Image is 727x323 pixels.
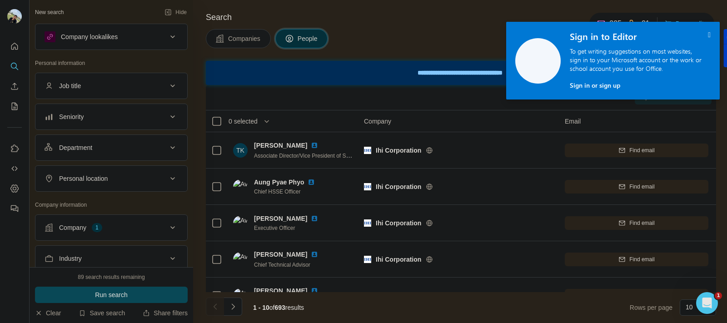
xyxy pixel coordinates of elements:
span: Find email [629,183,654,191]
img: Logo of Ihi Corporation [364,219,371,227]
h4: Search [206,11,716,24]
div: Industry [59,254,82,263]
button: Dashboard [7,180,22,197]
button: My lists [7,98,22,114]
button: Clear [35,308,61,318]
button: Personal location [35,168,187,189]
span: [PERSON_NAME] [254,250,307,259]
button: Find email [565,289,708,303]
img: Avatar [233,288,248,303]
button: Company lookalikes [35,26,187,48]
img: Logo of Ihi Corporation [364,292,371,299]
span: of [269,304,275,311]
button: Quick start [7,38,22,55]
button: Save search [79,308,125,318]
p: 225 [609,18,622,29]
button: Find email [565,216,708,230]
button: Use Surfe API [7,160,22,177]
button: Navigate to next page [224,298,242,316]
span: results [253,304,304,311]
button: Job title [35,75,187,97]
span: People [298,34,319,43]
span: 1 - 10 [253,304,269,311]
span: Ihi Corporation [376,255,421,264]
span: Chief HSSE Officer [254,188,319,196]
button: Use Surfe on LinkedIn [7,140,22,157]
img: LinkedIn logo [308,179,315,186]
span: [PERSON_NAME] [254,214,307,223]
span: Ihi Corporation [376,219,421,228]
span: [PERSON_NAME] [254,141,307,150]
span: 1 [715,292,722,299]
button: Search [7,58,22,75]
span: 693 [275,304,285,311]
button: Run search [35,287,188,303]
div: Company lookalikes [61,32,118,41]
span: Company [364,117,391,126]
div: 1 [92,224,102,232]
span: Find email [629,146,654,154]
div: Seniority [59,112,84,121]
span: Find email [629,255,654,263]
button: Find email [565,144,708,157]
span: Associate Director/Vice President of Social Infrastructure Business Area [254,152,427,159]
span: 0 selected [229,117,258,126]
img: LinkedIn logo [311,287,318,294]
img: LinkedIn logo [311,251,318,258]
span: Run search [95,290,128,299]
iframe: Intercom live chat [696,292,718,314]
span: Companies [228,34,261,43]
img: Avatar [233,179,248,194]
div: New search [35,8,64,16]
span: Executive Officer [254,224,322,232]
span: Chief Technical Advisor [254,262,310,268]
button: Buy credits [665,17,707,30]
span: [PERSON_NAME] [254,286,307,295]
img: LinkedIn logo [311,142,318,149]
p: 10 [686,303,693,312]
button: Enrich CSV [7,78,22,94]
span: Ihi Corporation [376,291,421,300]
button: Company1 [35,217,187,239]
span: Rows per page [630,303,672,312]
button: Find email [565,180,708,194]
img: LinkedIn logo [311,215,318,222]
img: Logo of Ihi Corporation [364,183,371,190]
div: Department [59,143,92,152]
button: Share filters [143,308,188,318]
button: Hide [158,5,193,19]
div: Company [59,223,86,232]
p: 21 [642,18,650,29]
p: Personal information [35,59,188,67]
iframe: Banner [206,61,716,85]
button: Feedback [7,200,22,217]
span: Find email [629,292,654,300]
span: Email [565,117,581,126]
span: Find email [629,219,654,227]
img: Avatar [233,252,248,267]
div: TK [233,143,248,158]
img: Avatar [233,216,248,230]
div: 89 search results remaining [78,273,144,281]
img: Avatar [7,9,22,24]
span: Aung Pyae Phyo [254,178,304,187]
span: Ihi Corporation [376,146,421,155]
span: Ihi Corporation [376,182,421,191]
div: Personal location [59,174,108,183]
button: Industry [35,248,187,269]
img: Logo of Ihi Corporation [364,147,371,154]
p: Company information [35,201,188,209]
button: Seniority [35,106,187,128]
button: Find email [565,253,708,266]
div: Job title [59,81,81,90]
img: Logo of Ihi Corporation [364,256,371,263]
button: Department [35,137,187,159]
